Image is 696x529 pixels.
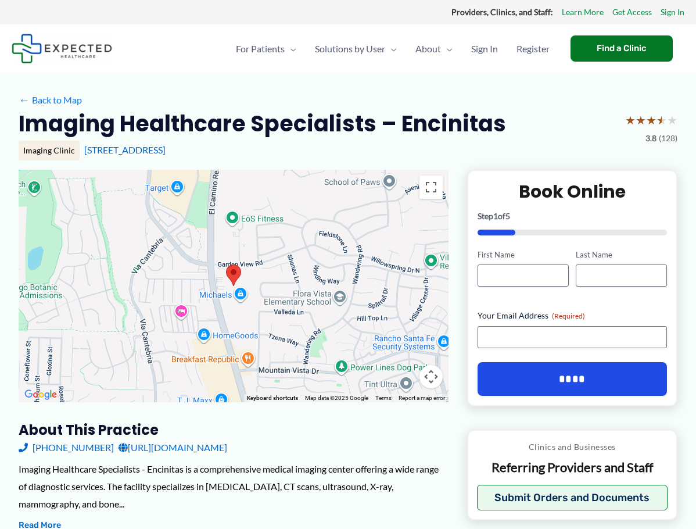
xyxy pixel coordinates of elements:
[636,109,646,131] span: ★
[576,249,667,260] label: Last Name
[406,28,462,69] a: AboutMenu Toggle
[236,28,285,69] span: For Patients
[478,180,667,203] h2: Book Online
[661,5,684,20] a: Sign In
[19,421,449,439] h3: About this practice
[505,211,510,221] span: 5
[667,109,677,131] span: ★
[84,144,166,155] a: [STREET_ADDRESS]
[477,439,668,455] p: Clinics and Businesses
[471,28,498,69] span: Sign In
[493,211,498,221] span: 1
[656,109,667,131] span: ★
[19,91,82,109] a: ←Back to Map
[12,34,112,63] img: Expected Healthcare Logo - side, dark font, small
[612,5,652,20] a: Get Access
[399,395,445,401] a: Report a map error
[478,310,667,321] label: Your Email Address
[285,28,296,69] span: Menu Toggle
[507,28,559,69] a: Register
[227,28,559,69] nav: Primary Site Navigation
[646,109,656,131] span: ★
[477,485,668,510] button: Submit Orders and Documents
[21,387,60,402] img: Google
[478,249,569,260] label: First Name
[19,94,30,105] span: ←
[119,439,227,456] a: [URL][DOMAIN_NAME]
[385,28,397,69] span: Menu Toggle
[462,28,507,69] a: Sign In
[19,439,114,456] a: [PHONE_NUMBER]
[516,28,550,69] span: Register
[419,176,443,199] button: Toggle fullscreen view
[315,28,385,69] span: Solutions by User
[659,131,677,146] span: (128)
[478,212,667,220] p: Step of
[227,28,306,69] a: For PatientsMenu Toggle
[21,387,60,402] a: Open this area in Google Maps (opens a new window)
[625,109,636,131] span: ★
[451,7,553,17] strong: Providers, Clinics, and Staff:
[477,459,668,476] p: Referring Providers and Staff
[305,395,368,401] span: Map data ©2025 Google
[19,141,80,160] div: Imaging Clinic
[645,131,656,146] span: 3.8
[441,28,453,69] span: Menu Toggle
[375,395,392,401] a: Terms (opens in new tab)
[306,28,406,69] a: Solutions by UserMenu Toggle
[419,365,443,388] button: Map camera controls
[19,109,506,138] h2: Imaging Healthcare Specialists – Encinitas
[19,460,449,512] div: Imaging Healthcare Specialists - Encinitas is a comprehensive medical imaging center offering a w...
[562,5,604,20] a: Learn More
[552,312,585,320] span: (Required)
[247,394,298,402] button: Keyboard shortcuts
[571,35,673,62] a: Find a Clinic
[415,28,441,69] span: About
